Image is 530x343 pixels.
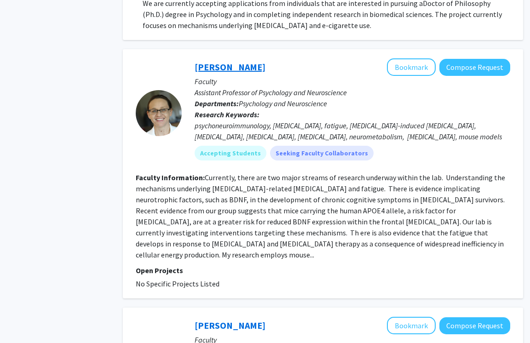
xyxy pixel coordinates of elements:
mat-chip: Accepting Students [195,146,266,160]
button: Add Aaron Wright to Bookmarks [387,317,436,334]
a: [PERSON_NAME] [195,320,265,331]
b: Departments: [195,99,239,108]
p: Faculty [195,76,510,87]
a: [PERSON_NAME] [195,61,265,73]
button: Compose Request to Aaron Wright [439,317,510,334]
div: psychoneuroimmunology, [MEDICAL_DATA], fatigue, [MEDICAL_DATA]-induced [MEDICAL_DATA], [MEDICAL_D... [195,120,510,142]
span: Psychology and Neuroscience [239,99,327,108]
iframe: Chat [7,302,39,336]
span: No Specific Projects Listed [136,279,219,288]
mat-chip: Seeking Faculty Collaborators [270,146,374,160]
b: Faculty Information: [136,173,205,182]
p: Assistant Professor of Psychology and Neuroscience [195,87,510,98]
fg-read-more: Currently, there are two major streams of research underway within the lab. Understanding the mec... [136,173,505,259]
b: Research Keywords: [195,110,259,119]
button: Compose Request to Elisabeth Vichaya [439,59,510,76]
button: Add Elisabeth Vichaya to Bookmarks [387,58,436,76]
p: Open Projects [136,265,510,276]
